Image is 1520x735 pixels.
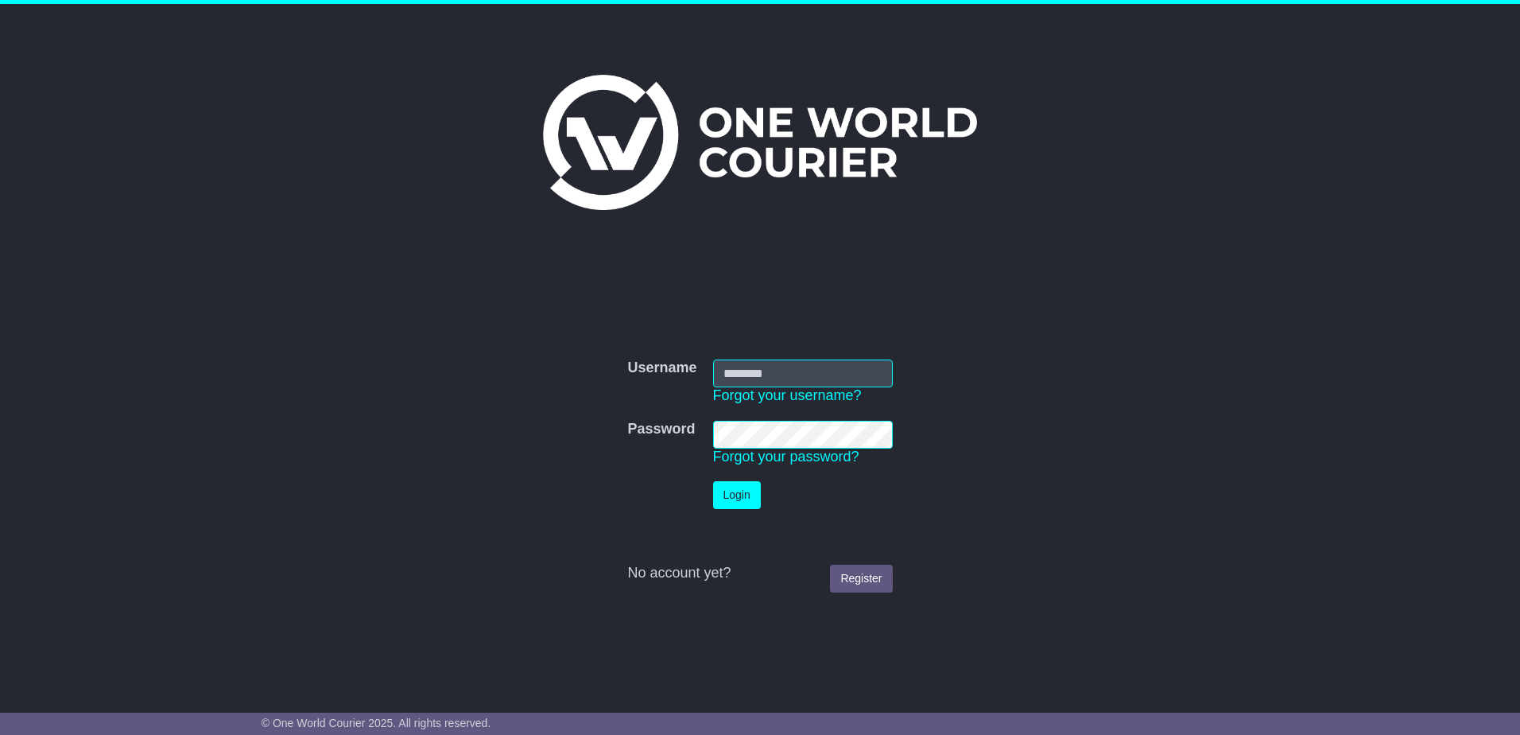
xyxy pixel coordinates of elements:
span: © One World Courier 2025. All rights reserved. [262,717,491,729]
button: Login [713,481,761,509]
img: One World [543,75,977,210]
label: Username [627,360,696,377]
label: Password [627,421,695,438]
div: No account yet? [627,565,892,582]
a: Forgot your username? [713,387,862,403]
a: Register [830,565,892,593]
a: Forgot your password? [713,449,859,465]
